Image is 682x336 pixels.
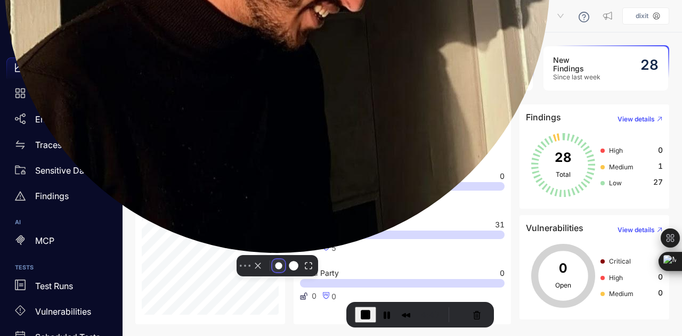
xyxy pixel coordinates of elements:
[609,290,634,298] span: Medium
[609,257,631,265] span: Critical
[609,163,634,171] span: Medium
[636,12,648,20] p: dixit
[658,146,663,154] span: 0
[618,116,655,123] span: View details
[653,178,663,186] span: 27
[553,73,600,81] span: Since last week
[609,146,623,154] span: High
[553,56,600,73] h3: New Findings
[658,289,663,297] span: 0
[640,57,659,73] h2: 28
[609,111,663,128] button: View details
[609,274,623,282] span: High
[658,162,663,170] span: 1
[618,226,655,234] span: View details
[658,273,663,281] span: 0
[609,179,622,187] span: Low
[609,222,663,239] button: View details
[658,257,663,265] span: 0
[526,223,583,233] h4: Vulnerabilities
